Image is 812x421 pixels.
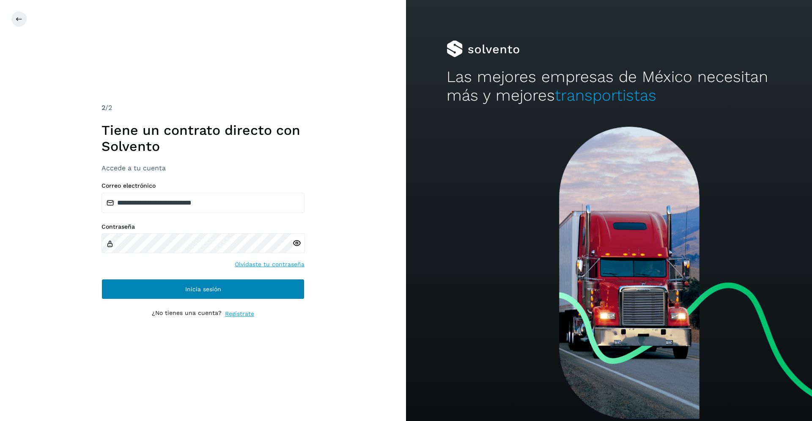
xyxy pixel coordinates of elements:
label: Contraseña [101,223,304,230]
span: transportistas [555,86,656,104]
h2: Las mejores empresas de México necesitan más y mejores [447,68,771,105]
a: Regístrate [225,309,254,318]
a: Olvidaste tu contraseña [235,260,304,269]
h3: Accede a tu cuenta [101,164,304,172]
button: Inicia sesión [101,279,304,299]
label: Correo electrónico [101,182,304,189]
span: 2 [101,104,105,112]
h1: Tiene un contrato directo con Solvento [101,122,304,155]
p: ¿No tienes una cuenta? [152,309,222,318]
span: Inicia sesión [185,286,221,292]
div: /2 [101,103,304,113]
